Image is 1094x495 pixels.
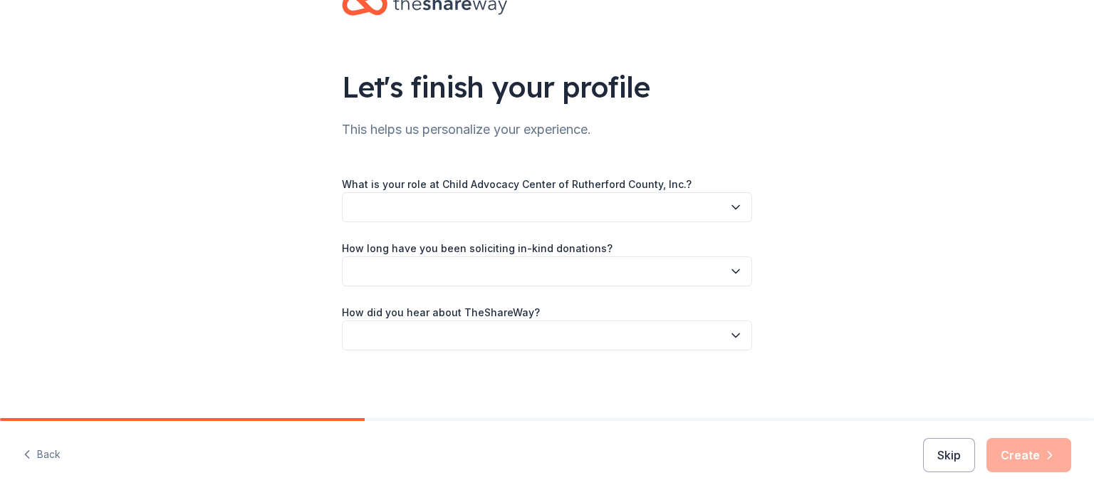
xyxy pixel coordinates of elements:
div: This helps us personalize your experience. [342,118,752,141]
label: How long have you been soliciting in-kind donations? [342,241,613,256]
label: What is your role at Child Advocacy Center of Rutherford County, Inc.? [342,177,692,192]
button: Back [23,440,61,470]
button: Skip [923,438,975,472]
div: Let's finish your profile [342,67,752,107]
label: How did you hear about TheShareWay? [342,306,540,320]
